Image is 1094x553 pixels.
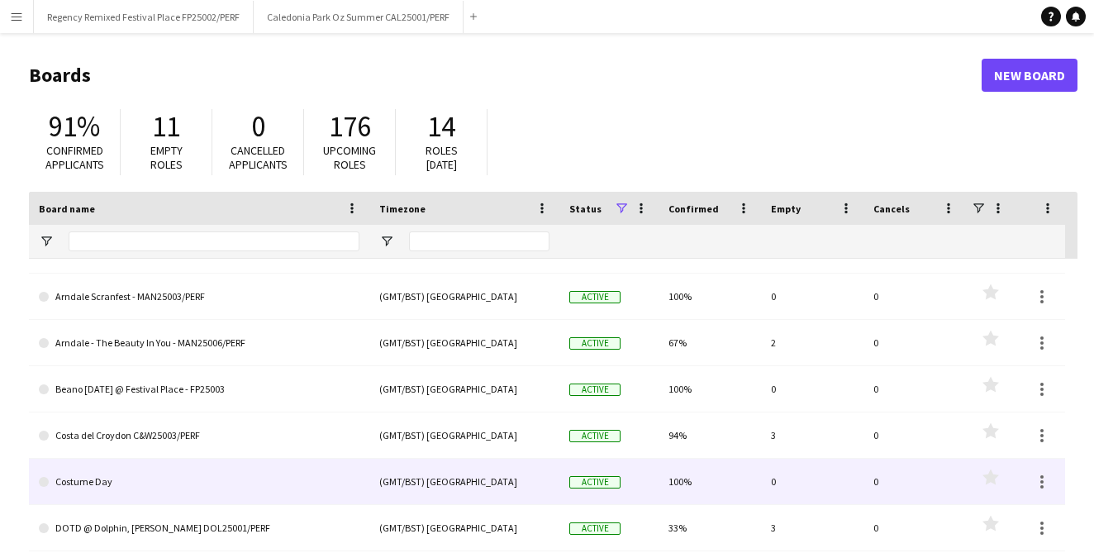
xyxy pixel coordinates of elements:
[39,274,359,320] a: Arndale Scranfest - MAN25003/PERF
[659,320,761,365] div: 67%
[39,412,359,459] a: Costa del Croydon C&W25003/PERF
[427,108,455,145] span: 14
[39,203,95,215] span: Board name
[29,63,982,88] h1: Boards
[323,143,376,172] span: Upcoming roles
[863,320,966,365] div: 0
[863,366,966,412] div: 0
[150,143,183,172] span: Empty roles
[229,143,288,172] span: Cancelled applicants
[659,274,761,319] div: 100%
[761,366,863,412] div: 0
[426,143,458,172] span: Roles [DATE]
[761,459,863,504] div: 0
[569,291,621,303] span: Active
[668,203,719,215] span: Confirmed
[49,108,100,145] span: 91%
[569,476,621,489] span: Active
[369,459,559,504] div: (GMT/BST) [GEOGRAPHIC_DATA]
[659,412,761,458] div: 94%
[569,203,602,215] span: Status
[39,234,54,249] button: Open Filter Menu
[251,108,265,145] span: 0
[863,412,966,458] div: 0
[569,522,621,535] span: Active
[39,320,359,366] a: Arndale - The Beauty In You - MAN25006/PERF
[569,430,621,442] span: Active
[152,108,180,145] span: 11
[379,234,394,249] button: Open Filter Menu
[379,203,426,215] span: Timezone
[369,274,559,319] div: (GMT/BST) [GEOGRAPHIC_DATA]
[369,505,559,551] div: (GMT/BST) [GEOGRAPHIC_DATA]
[863,274,966,319] div: 0
[254,1,464,33] button: Caledonia Park Oz Summer CAL25001/PERF
[863,459,966,504] div: 0
[329,108,371,145] span: 176
[569,384,621,396] span: Active
[39,459,359,505] a: Costume Day
[659,366,761,412] div: 100%
[873,203,910,215] span: Cancels
[39,505,359,551] a: DOTD @ Dolphin, [PERSON_NAME] DOL25001/PERF
[761,320,863,365] div: 2
[771,203,801,215] span: Empty
[659,505,761,551] div: 33%
[761,274,863,319] div: 0
[659,459,761,504] div: 100%
[761,505,863,551] div: 3
[69,231,359,251] input: Board name Filter Input
[569,337,621,350] span: Active
[45,143,104,172] span: Confirmed applicants
[39,366,359,412] a: Beano [DATE] @ Festival Place - FP25003
[369,412,559,458] div: (GMT/BST) [GEOGRAPHIC_DATA]
[863,505,966,551] div: 0
[34,1,254,33] button: Regency Remixed Festival Place FP25002/PERF
[369,320,559,365] div: (GMT/BST) [GEOGRAPHIC_DATA]
[369,366,559,412] div: (GMT/BST) [GEOGRAPHIC_DATA]
[982,59,1077,92] a: New Board
[761,412,863,458] div: 3
[409,231,549,251] input: Timezone Filter Input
